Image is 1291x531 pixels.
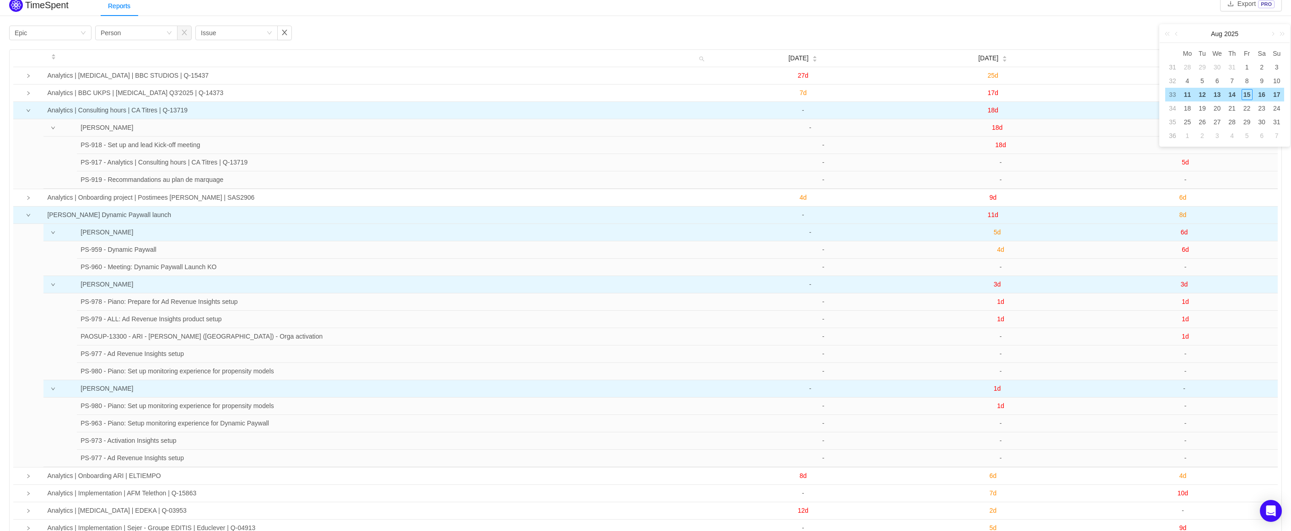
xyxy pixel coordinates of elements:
[81,30,86,37] i: icon: down
[43,485,708,502] td: Analytics | Implementation | AFM Telethon | Q-15863
[1000,437,1002,444] span: -
[1000,350,1002,357] span: -
[1271,130,1282,141] div: 7
[1242,130,1253,141] div: 5
[1195,47,1210,60] th: Tue
[988,211,998,218] span: 11d
[995,141,1006,149] span: 18d
[26,91,31,96] i: icon: right
[1254,60,1269,74] td: August 2, 2025
[62,380,717,398] td: jean-philippe jover
[43,85,708,102] td: Analytics | BBC UKPS | Retainer Q3'2025 | Q-14373
[1226,117,1237,127] div: 28
[267,30,272,37] i: icon: down
[1239,88,1254,101] td: August 15, 2025
[1182,130,1193,141] div: 1
[1179,211,1187,218] span: 8d
[1181,228,1188,236] span: 6d
[1197,130,1208,141] div: 2
[1173,25,1181,43] a: Previous month (PageUp)
[1210,25,1223,43] a: Aug
[77,328,723,345] td: PAOSUP-13300 - ARI - Crain (US) - Orga activation
[77,293,723,311] td: PS-978 - Piano: Prepare for Ad Revenue Insights setup
[1184,350,1187,357] span: -
[822,315,824,323] span: -
[1002,54,1007,61] div: Sort
[1197,75,1208,86] div: 5
[26,74,31,78] i: icon: right
[77,363,723,380] td: PS-980 - Piano: Set up monitoring experience for propensity models
[990,507,997,514] span: 2d
[201,26,216,40] div: Issue
[1195,101,1210,115] td: August 19, 2025
[1210,74,1225,88] td: August 6, 2025
[1256,62,1267,73] div: 2
[1180,88,1195,101] td: August 11, 2025
[1163,25,1175,43] a: Last year (Control + left)
[1182,117,1193,127] div: 25
[26,474,31,478] i: icon: right
[1254,74,1269,88] td: August 9, 2025
[1269,49,1284,58] span: Su
[1269,88,1284,101] td: August 17, 2025
[990,472,997,479] span: 6d
[798,72,808,79] span: 27d
[1180,129,1195,143] td: September 1, 2025
[1239,49,1254,58] span: Fr
[77,137,723,154] td: PS-918 - Set up and lead Kick-off meeting
[1210,49,1225,58] span: We
[992,124,1002,131] span: 18d
[77,415,723,432] td: PS-963 - Piano: Setup monitoring experience for Dynamic Paywall
[1180,60,1195,74] td: July 28, 2025
[1197,89,1208,100] div: 12
[51,282,55,287] i: icon: down
[997,246,1004,253] span: 4d
[43,502,708,520] td: Analytics | Retainer | EDEKA | Q-03953
[994,385,1001,392] span: 1d
[1197,117,1208,127] div: 26
[1225,47,1240,60] th: Thu
[988,89,998,96] span: 17d
[1225,74,1240,88] td: August 7, 2025
[1239,129,1254,143] td: September 5, 2025
[1254,129,1269,143] td: September 6, 2025
[51,53,56,59] div: Sort
[15,26,27,40] div: Epic
[809,385,812,392] span: -
[277,26,292,40] button: icon: close
[1182,507,1184,514] span: -
[1000,333,1002,340] span: -
[822,333,824,340] span: -
[997,315,1004,323] span: 1d
[1000,454,1002,462] span: -
[1239,115,1254,129] td: August 29, 2025
[1179,194,1187,201] span: 6d
[1239,74,1254,88] td: August 8, 2025
[26,196,31,200] i: icon: right
[101,26,121,40] div: Person
[1184,263,1187,271] span: -
[1002,55,1007,58] i: icon: caret-up
[51,387,55,391] i: icon: down
[1165,74,1180,88] td: 32
[802,211,804,218] span: -
[994,281,1001,288] span: 3d
[822,437,824,444] span: -
[77,241,723,259] td: PS-959 - Dynamic Paywall
[1182,159,1189,166] span: 5d
[1210,60,1225,74] td: July 30, 2025
[1275,25,1286,43] a: Next year (Control + right)
[1182,315,1189,323] span: 1d
[1269,101,1284,115] td: August 24, 2025
[978,53,998,63] span: [DATE]
[800,89,807,96] span: 7d
[990,194,997,201] span: 9d
[26,526,31,531] i: icon: right
[1256,130,1267,141] div: 6
[1180,74,1195,88] td: August 4, 2025
[26,213,31,218] i: icon: down
[1239,101,1254,115] td: August 22, 2025
[51,53,56,55] i: icon: caret-up
[997,402,1004,409] span: 1d
[26,491,31,496] i: icon: right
